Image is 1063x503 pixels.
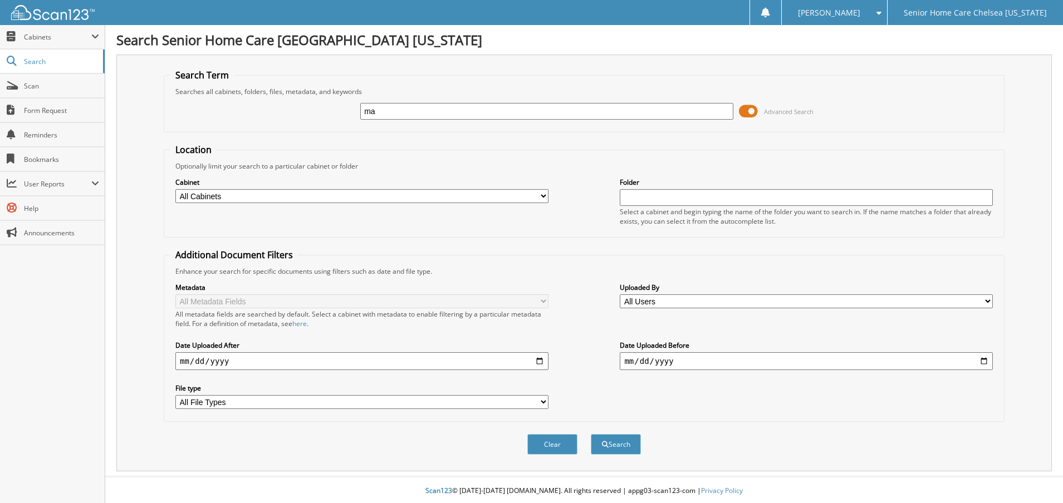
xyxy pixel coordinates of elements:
span: Cabinets [24,32,91,42]
div: Searches all cabinets, folders, files, metadata, and keywords [170,87,998,96]
button: Search [591,434,641,455]
div: Select a cabinet and begin typing the name of the folder you want to search in. If the name match... [620,207,993,226]
label: Cabinet [175,177,548,187]
label: Uploaded By [620,283,993,292]
span: Form Request [24,106,99,115]
span: [PERSON_NAME] [798,9,860,16]
img: scan123-logo-white.svg [11,5,95,20]
span: Reminders [24,130,99,140]
span: Scan123 [425,486,452,495]
label: Folder [620,177,993,187]
span: Senior Home Care Chelsea [US_STATE] [904,9,1047,16]
div: Enhance your search for specific documents using filters such as date and file type. [170,267,998,276]
label: Date Uploaded After [175,341,548,350]
span: Bookmarks [24,155,99,164]
span: User Reports [24,179,91,189]
span: Help [24,204,99,213]
input: start [175,352,548,370]
a: Privacy Policy [701,486,743,495]
legend: Additional Document Filters [170,249,298,261]
a: here [292,319,307,328]
span: Search [24,57,97,66]
legend: Search Term [170,69,234,81]
div: All metadata fields are searched by default. Select a cabinet with metadata to enable filtering b... [175,309,548,328]
label: Metadata [175,283,548,292]
input: end [620,352,993,370]
h1: Search Senior Home Care [GEOGRAPHIC_DATA] [US_STATE] [116,31,1052,49]
label: Date Uploaded Before [620,341,993,350]
span: Scan [24,81,99,91]
legend: Location [170,144,217,156]
label: File type [175,383,548,393]
span: Advanced Search [764,107,814,116]
span: Announcements [24,228,99,238]
button: Clear [527,434,577,455]
div: Optionally limit your search to a particular cabinet or folder [170,161,998,171]
iframe: Chat Widget [1007,450,1063,503]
